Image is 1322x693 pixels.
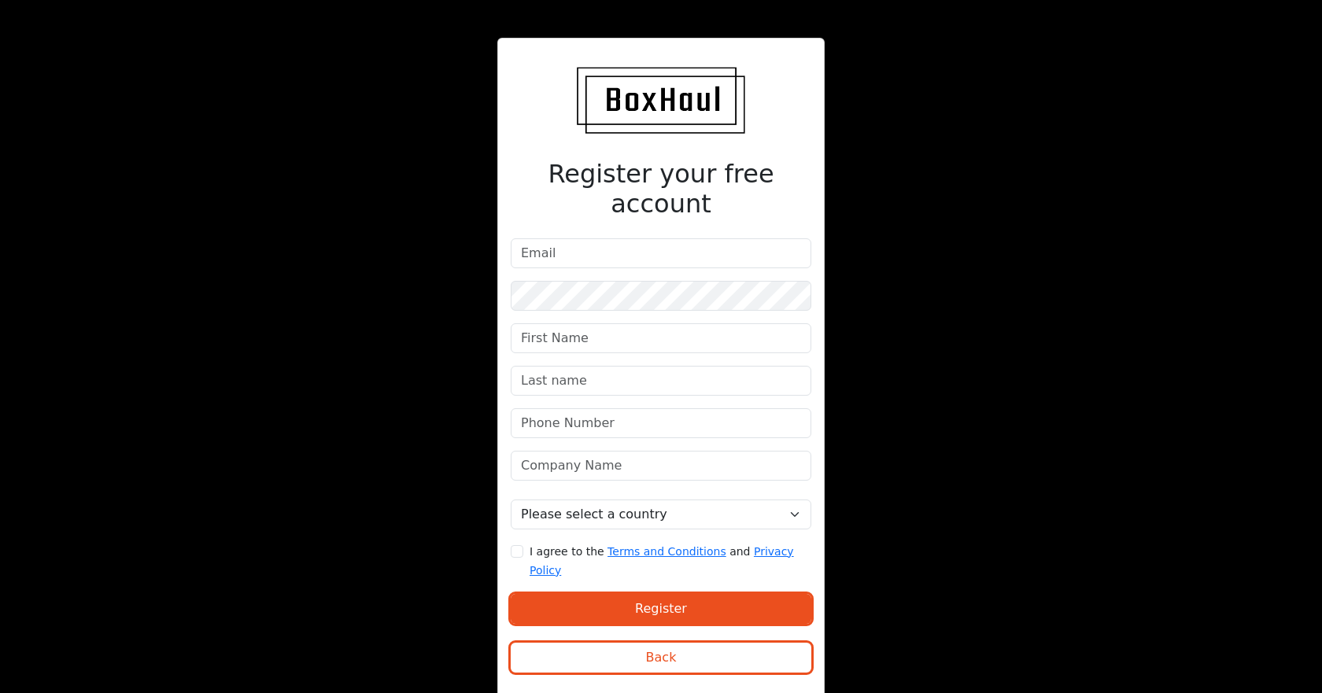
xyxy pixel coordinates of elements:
input: Email [511,238,811,268]
small: I agree to the and [530,545,794,577]
input: First Name [511,323,811,353]
input: Company Name [511,451,811,481]
input: Phone Number [511,408,811,438]
button: Back [511,643,811,673]
input: Last name [511,366,811,396]
button: Register [511,594,811,624]
select: Select a country [511,499,811,529]
h2: Register your free account [511,159,811,219]
a: Back [511,652,811,667]
img: BoxHaul [577,67,745,134]
a: Privacy Policy [530,545,794,577]
a: Terms and Conditions [607,545,726,558]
